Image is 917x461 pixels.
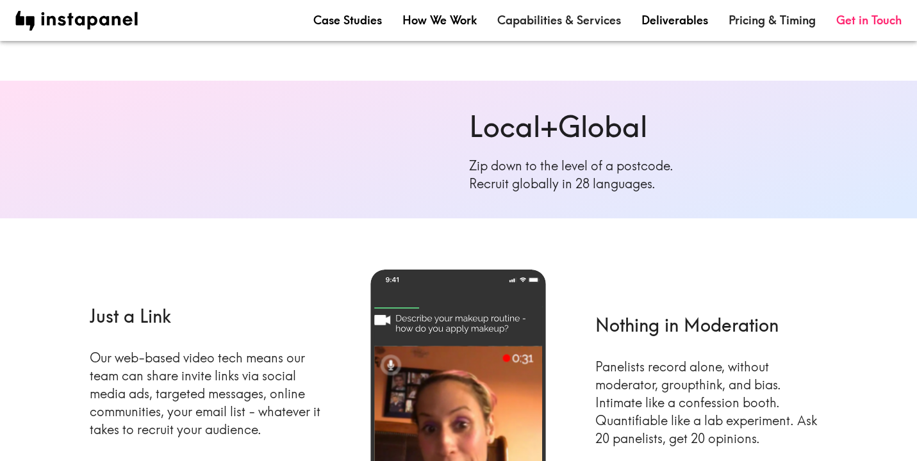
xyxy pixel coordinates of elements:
p: Zip down to the level of a postcode. Recruit globally in 28 languages. [469,157,828,193]
img: map [38,81,397,218]
a: Pricing & Timing [729,12,816,28]
p: Panelists record alone, without moderator, groupthink, and bias. Intimate like a confession booth... [595,358,828,448]
h6: Nothing in Moderation [595,312,828,337]
a: How We Work [402,12,477,28]
a: Capabilities & Services [497,12,621,28]
h6: Local+Global [469,106,828,147]
a: Case Studies [313,12,382,28]
h6: Just a Link [90,303,322,328]
p: Our web-based video tech means our team can share invite links via social media ads, targeted mes... [90,349,322,439]
a: Deliverables [641,12,708,28]
img: instapanel [15,11,138,31]
a: Get in Touch [836,12,902,28]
